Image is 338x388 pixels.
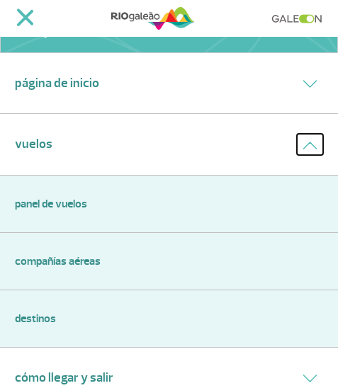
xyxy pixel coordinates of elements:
a: Página de inicio [15,74,99,93]
a: Compañías aéreas [15,253,323,270]
a: Cómo llegar y salir [15,368,113,387]
a: Vuelos [15,135,52,154]
a: Destinos [15,310,323,327]
a: Panel de vuelos [15,195,323,212]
